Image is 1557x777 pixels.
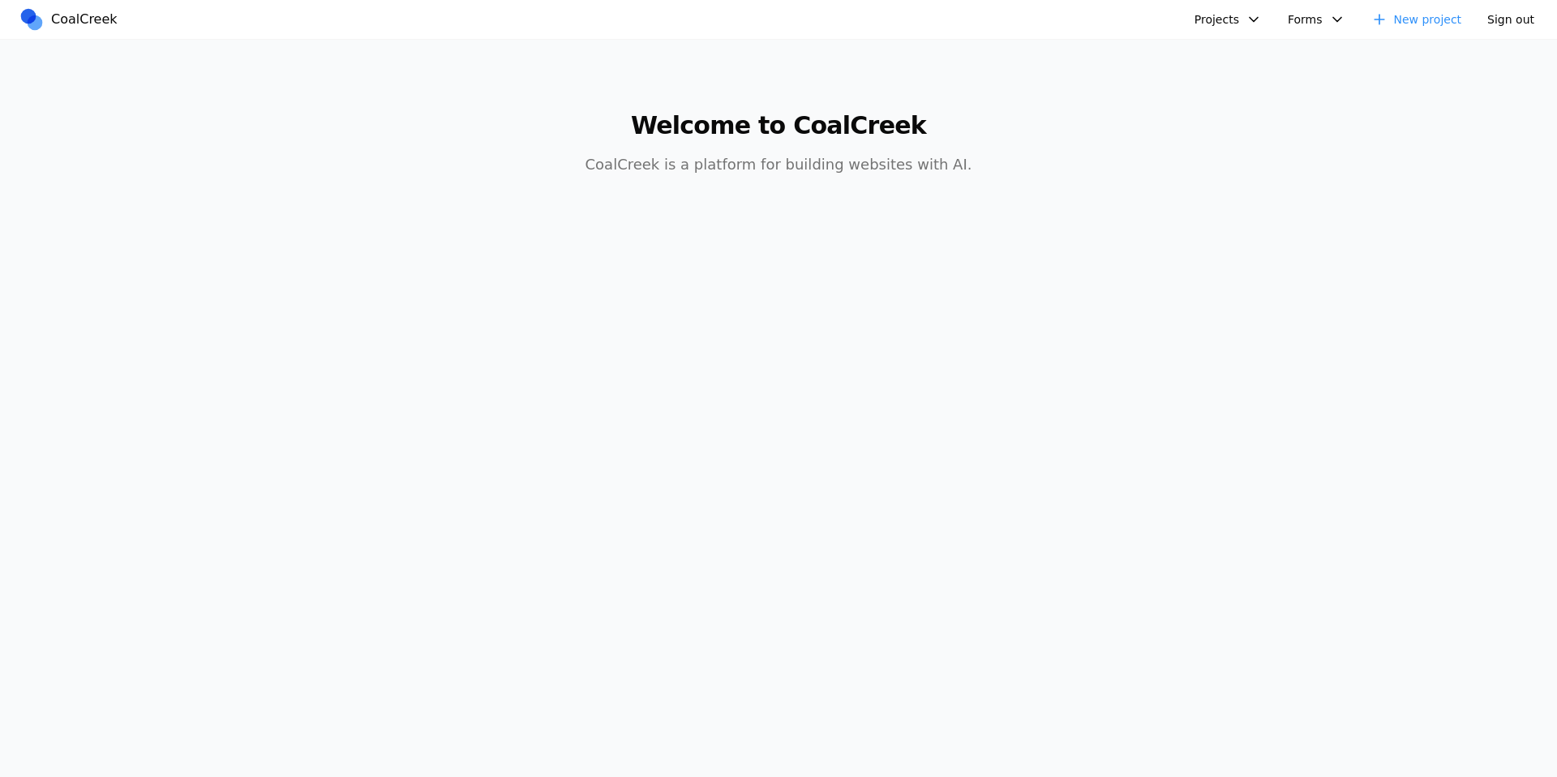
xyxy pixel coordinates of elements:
[467,153,1090,176] p: CoalCreek is a platform for building websites with AI.
[467,111,1090,140] h1: Welcome to CoalCreek
[1278,6,1355,32] button: Forms
[51,10,118,29] span: CoalCreek
[19,7,124,32] a: CoalCreek
[1185,6,1272,32] button: Projects
[1478,6,1544,32] button: Sign out
[1362,6,1472,32] a: New project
